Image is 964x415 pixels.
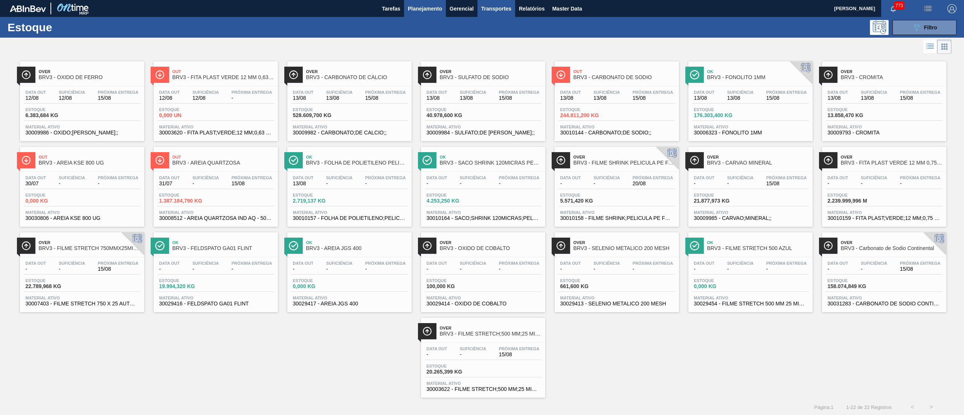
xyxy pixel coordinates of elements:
[427,261,447,265] span: Data out
[26,90,46,95] span: Data out
[293,107,346,112] span: Estoque
[707,240,809,245] span: Ok
[26,95,46,101] span: 12/08
[232,181,272,186] span: 15/08
[293,278,346,283] span: Estoque
[26,278,78,283] span: Estoque
[574,75,675,80] span: BRV3 - CARBONATO DE SÓDIO
[861,90,887,95] span: Suficiência
[159,90,180,95] span: Data out
[26,198,78,204] span: 0,000 KG
[293,284,346,289] span: 0,000 KG
[900,181,941,186] span: -
[556,241,566,250] img: Ícone
[694,130,807,136] span: 30006323 - FONOLITO 1MM
[460,266,486,272] span: -
[232,261,272,265] span: Próxima Entrega
[560,266,581,272] span: -
[427,90,447,95] span: Data out
[159,266,180,272] span: -
[828,210,941,215] span: Material ativo
[481,4,511,13] span: Transportes
[306,246,408,251] span: BRV3 - AREIA JGS 400
[828,113,880,118] span: 13.858,470 KG
[460,175,486,180] span: Suficiência
[59,90,85,95] span: Suficiência
[39,240,140,245] span: Over
[549,227,683,312] a: ÍconeOverBRV3 - SELENIO METALICO 200 MESHData out-Suficiência-Próxima Entrega-Estoque661,600 KGMa...
[423,156,432,165] img: Ícone
[560,175,581,180] span: Data out
[306,75,408,80] span: BRV3 - CARBONATO DE CÁLCIO
[861,266,887,272] span: -
[828,266,848,272] span: -
[365,95,406,101] span: 15/08
[282,227,415,312] a: ÍconeOkBRV3 - AREIA JGS 400Data out-Suficiência-Próxima Entrega-Estoque0,000 KGMaterial ativo3002...
[519,4,545,13] span: Relatórios
[326,90,352,95] span: Suficiência
[59,175,85,180] span: Suficiência
[232,266,272,272] span: -
[766,266,807,272] span: -
[148,227,282,312] a: ÍconeOkBRV3 - FELDSPATO GA01 FLINTData out-Suficiência-Próxima Entrega-Estoque19.994,320 KGMateri...
[560,113,613,118] span: 244.811,200 KG
[828,198,880,204] span: 2.239.999,996 M
[824,156,833,165] img: Ícone
[574,155,675,159] span: Over
[306,69,408,74] span: Over
[159,95,180,101] span: 12/08
[841,155,943,159] span: Over
[289,70,298,79] img: Ícone
[155,70,165,79] img: Ícone
[293,261,314,265] span: Data out
[633,181,673,186] span: 20/08
[26,130,139,136] span: 30009986 - OXIDO;DE FERRO;;
[293,95,314,101] span: 13/08
[694,284,747,289] span: 0,000 KG
[460,181,486,186] span: -
[593,175,620,180] span: Suficiência
[694,95,715,101] span: 13/08
[382,4,400,13] span: Tarefas
[841,246,943,251] span: BRV3 - Carbonato de Sodio Continental
[828,95,848,101] span: 13/08
[694,125,807,129] span: Material ativo
[923,4,932,13] img: userActions
[326,266,352,272] span: -
[766,181,807,186] span: 15/08
[365,261,406,265] span: Próxima Entrega
[683,141,816,227] a: ÍconeOverBRV3 - CARVAO MINERALData out-Suficiência-Próxima Entrega15/08Estoque21.877,973 KGMateri...
[593,90,620,95] span: Suficiência
[560,284,613,289] span: 661,600 KG
[159,113,212,118] span: 0,000 UN
[694,296,807,300] span: Material ativo
[192,181,219,186] span: -
[10,5,46,12] img: TNhmsLtSVTkK8tSr43FrP2fwEKptu5GPRR3wAAAABJRU5ErkJggg==
[440,160,541,166] span: BRV3 - SACO SHRINK 120MICRAS PELICULA PE FOLHA
[560,181,581,186] span: -
[14,227,148,312] a: ÍconeOverBRV3 - FILME STRETCH 750MMX25MICRAData out-Suficiência-Próxima Entrega15/08Estoque22.789...
[427,193,479,197] span: Estoque
[155,241,165,250] img: Ícone
[98,95,139,101] span: 15/08
[26,113,78,118] span: 6.383,684 KG
[900,266,941,272] span: 15/08
[427,284,479,289] span: 100,000 KG
[427,278,479,283] span: Estoque
[293,266,314,272] span: -
[593,261,620,265] span: Suficiência
[450,4,474,13] span: Gerencial
[727,175,754,180] span: Suficiência
[900,175,941,180] span: Próxima Entrega
[841,69,943,74] span: Over
[560,210,673,215] span: Material ativo
[427,113,479,118] span: 40.978,600 KG
[633,266,673,272] span: -
[560,193,613,197] span: Estoque
[159,181,180,186] span: 31/07
[861,261,887,265] span: Suficiência
[26,261,46,265] span: Data out
[172,246,274,251] span: BRV3 - FELDSPATO GA01 FLINT
[39,160,140,166] span: BRV3 - AREIA KSE 800 UG
[172,75,274,80] span: BRV3 - FITA PLAST VERDE 12 MM 0,63 MM 2000 M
